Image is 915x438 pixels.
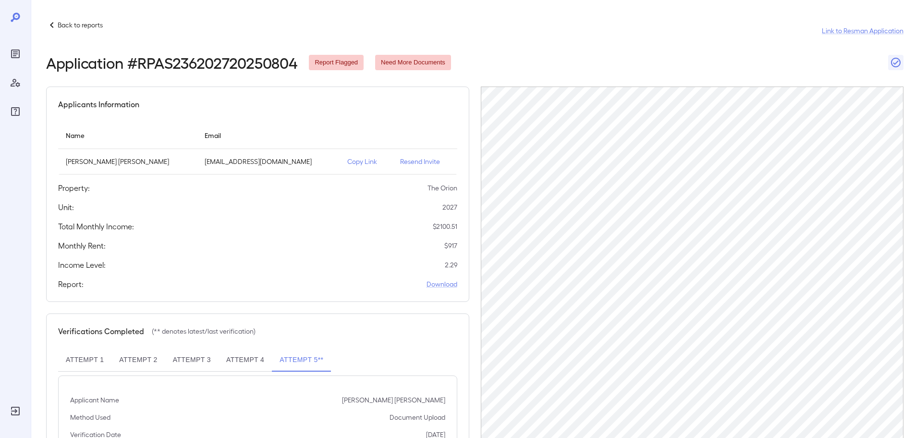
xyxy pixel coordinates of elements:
[8,46,23,62] div: Reports
[58,182,90,194] h5: Property:
[58,99,139,110] h5: Applicants Information
[197,122,340,149] th: Email
[822,26,903,36] a: Link to Resman Application
[70,395,119,405] p: Applicant Name
[152,326,256,336] p: (** denotes latest/last verification)
[58,122,457,175] table: simple table
[8,104,23,119] div: FAQ
[46,54,297,71] h2: Application # RPAS236202720250804
[342,395,445,405] p: [PERSON_NAME] [PERSON_NAME]
[445,260,457,270] p: 2.29
[400,157,449,166] p: Resend Invite
[427,183,457,193] p: The Orion
[205,157,332,166] p: [EMAIL_ADDRESS][DOMAIN_NAME]
[347,157,385,166] p: Copy Link
[70,413,110,422] p: Method Used
[442,202,457,212] p: 2027
[111,349,165,372] button: Attempt 2
[390,413,445,422] p: Document Upload
[165,349,219,372] button: Attempt 3
[375,58,451,67] span: Need More Documents
[58,201,74,213] h5: Unit:
[272,349,331,372] button: Attempt 5**
[58,349,111,372] button: Attempt 1
[58,240,106,251] h5: Monthly Rent:
[219,349,272,372] button: Attempt 4
[8,75,23,90] div: Manage Users
[66,157,189,166] p: [PERSON_NAME] [PERSON_NAME]
[309,58,364,67] span: Report Flagged
[58,122,197,149] th: Name
[427,279,457,289] a: Download
[58,259,106,271] h5: Income Level:
[58,20,103,30] p: Back to reports
[444,241,457,250] p: $ 917
[58,278,84,290] h5: Report:
[58,221,134,232] h5: Total Monthly Income:
[8,403,23,419] div: Log Out
[58,325,144,337] h5: Verifications Completed
[888,55,903,70] button: Close Report
[433,222,457,231] p: $ 2100.51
